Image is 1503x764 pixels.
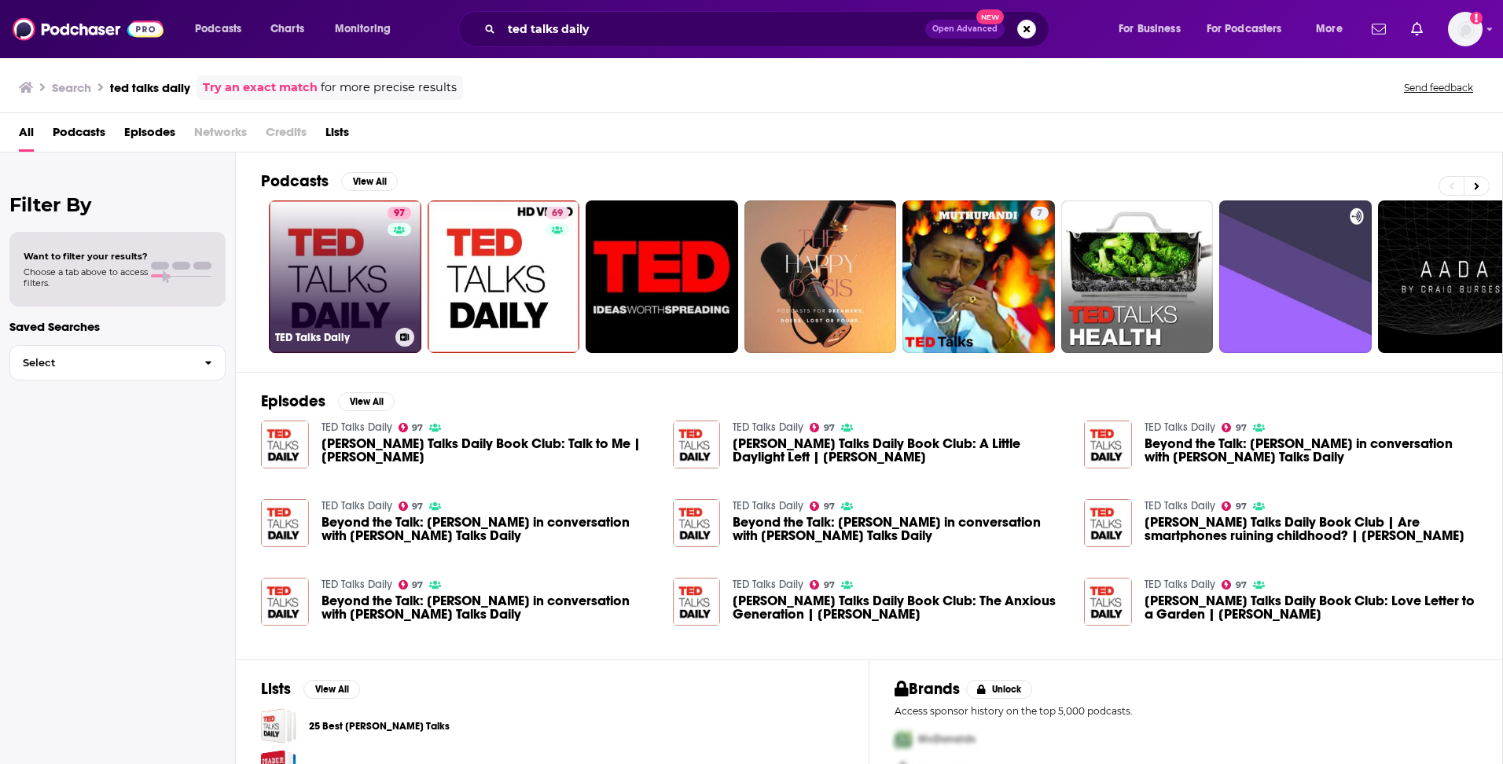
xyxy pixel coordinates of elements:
a: TED Talks Daily [322,499,392,512]
span: Monitoring [335,18,391,40]
a: 7 [902,200,1055,353]
a: Episodes [124,119,175,152]
button: open menu [324,17,411,42]
a: 69 [546,207,569,219]
button: open menu [1108,17,1200,42]
h3: ted talks daily [110,80,190,95]
img: Beyond the Talk: Lei Cheng in conversation with TED Talks Daily [261,578,309,626]
a: TED Talks Daily [1145,578,1215,591]
a: TED Talks Daily [322,421,392,434]
span: New [976,9,1005,24]
span: [PERSON_NAME] Talks Daily Book Club: Love Letter to a Garden | [PERSON_NAME] [1145,594,1477,621]
img: Beyond the Talk: Tristan Harris in conversation with TED Talks Daily [261,499,309,547]
h2: Episodes [261,391,325,411]
span: Credits [266,119,307,152]
img: Podchaser - Follow, Share and Rate Podcasts [13,14,164,44]
h2: Filter By [9,193,226,216]
span: For Business [1119,18,1181,40]
a: Try an exact match [203,79,318,97]
a: TED Talks Daily [1145,421,1215,434]
img: TED Talks Daily Book Club | Are smartphones ruining childhood? | Jonathan Haidt [1084,499,1132,547]
a: 97 [1222,423,1247,432]
span: Charts [270,18,304,40]
span: More [1316,18,1343,40]
a: 25 Best [PERSON_NAME] Talks [309,718,450,735]
a: Show notifications dropdown [1365,16,1392,42]
h2: Lists [261,679,291,699]
a: 97 [1222,580,1247,590]
span: McDonalds [918,733,976,746]
span: 97 [824,582,835,589]
button: View All [338,392,395,411]
svg: Add a profile image [1470,12,1483,24]
span: 97 [1236,582,1247,589]
span: [PERSON_NAME] Talks Daily Book Club: The Anxious Generation | [PERSON_NAME] [733,594,1065,621]
span: Open Advanced [932,25,998,33]
span: 97 [412,582,423,589]
span: [PERSON_NAME] Talks Daily Book Club: A Little Daylight Left | [PERSON_NAME] [733,437,1065,464]
img: User Profile [1448,12,1483,46]
a: 97 [399,423,424,432]
a: 97 [810,501,835,511]
span: 97 [824,503,835,510]
a: Beyond the Talk: Hany Farid in conversation with TED Talks Daily [733,516,1065,542]
a: 97 [399,580,424,590]
a: TED Talks Daily [322,578,392,591]
a: TED Talks Daily [733,421,803,434]
a: Charts [260,17,314,42]
a: Beyond the Talk: Hany Farid in conversation with TED Talks Daily [673,499,721,547]
span: [PERSON_NAME] Talks Daily Book Club: Talk to Me | [PERSON_NAME] [322,437,654,464]
img: First Pro Logo [888,723,918,755]
span: Select [10,358,192,368]
a: Beyond the Talk: Ariel Ekblaw in conversation with TED Talks Daily [1145,437,1477,464]
a: 69 [428,200,580,353]
a: TED Talks Daily [1145,499,1215,512]
a: TED Talks Daily Book Club: A Little Daylight Left | Sarah Kay [733,437,1065,464]
a: TED Talks Daily Book Club: Talk to Me | Rich Benjamin [322,437,654,464]
p: Access sponsor history on the top 5,000 podcasts. [895,705,1477,717]
div: Search podcasts, credits, & more... [473,11,1064,47]
img: TED Talks Daily Book Club: Love Letter to a Garden | Debbie Millman [1084,578,1132,626]
span: Networks [194,119,247,152]
img: Beyond the Talk: Ariel Ekblaw in conversation with TED Talks Daily [1084,421,1132,468]
img: TED Talks Daily Book Club: Talk to Me | Rich Benjamin [261,421,309,468]
span: 97 [412,503,423,510]
p: Saved Searches [9,319,226,334]
a: 97 [810,423,835,432]
button: Open AdvancedNew [925,20,1005,39]
span: Beyond the Talk: [PERSON_NAME] in conversation with [PERSON_NAME] Talks Daily [322,594,654,621]
a: ListsView All [261,679,360,699]
a: Beyond the Talk: Tristan Harris in conversation with TED Talks Daily [322,516,654,542]
span: Beyond the Talk: [PERSON_NAME] in conversation with [PERSON_NAME] Talks Daily [322,516,654,542]
button: Select [9,345,226,380]
img: TED Talks Daily Book Club: A Little Daylight Left | Sarah Kay [673,421,721,468]
h2: Podcasts [261,171,329,191]
span: Podcasts [53,119,105,152]
a: 97TED Talks Daily [269,200,421,353]
span: Beyond the Talk: [PERSON_NAME] in conversation with [PERSON_NAME] Talks Daily [733,516,1065,542]
a: All [19,119,34,152]
span: Logged in as mbrennan2 [1448,12,1483,46]
a: TED Talks Daily Book Club: The Anxious Generation | Jonathan Haidt [733,594,1065,621]
button: Send feedback [1399,81,1478,94]
span: Lists [325,119,349,152]
button: open menu [184,17,262,42]
h3: TED Talks Daily [275,331,389,344]
span: Choose a tab above to access filters. [24,266,148,288]
button: View All [341,172,398,191]
a: TED Talks Daily Book Club: The Anxious Generation | Jonathan Haidt [673,578,721,626]
a: 97 [399,501,424,511]
span: For Podcasters [1207,18,1282,40]
a: TED Talks Daily Book Club: Love Letter to a Garden | Debbie Millman [1145,594,1477,621]
span: for more precise results [321,79,457,97]
a: 97 [388,207,411,219]
a: TED Talks Daily [733,499,803,512]
a: 97 [810,580,835,590]
h3: Search [52,80,91,95]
